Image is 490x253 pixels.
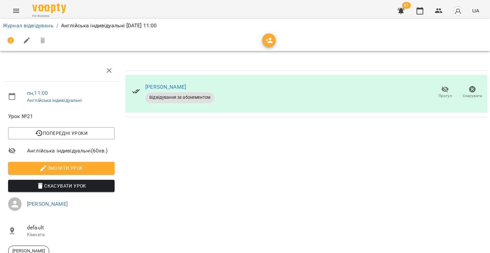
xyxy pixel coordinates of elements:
span: For Business [32,14,66,18]
button: Змінити урок [8,162,115,174]
img: Voopty Logo [32,3,66,13]
span: Урок №21 [8,112,115,120]
span: Скасувати Урок [13,182,109,190]
img: avatar_s.png [453,6,463,16]
p: Англійська індивідуальні [DATE] 11:00 [61,22,157,30]
span: Змінити урок [13,164,109,172]
button: UA [469,4,482,17]
button: Скасувати [459,83,486,102]
button: Прогул [431,83,459,102]
span: Англійська індивідуальні ( 60 хв. ) [27,147,115,155]
button: Menu [8,3,24,19]
span: Відвідування за абонементом [145,94,214,101]
nav: breadcrumb [3,22,487,30]
span: Попередні уроки [13,129,109,137]
a: Англійська індивідуальні [27,97,82,103]
p: Кімната [27,231,115,238]
button: Попередні уроки [8,127,115,139]
span: UA [472,7,479,14]
li: / [56,22,58,30]
a: [PERSON_NAME] [27,201,68,207]
span: default [27,224,115,232]
span: Прогул [438,93,452,99]
a: пн , 11:00 [27,90,48,96]
button: Скасувати Урок [8,180,115,192]
a: Журнал відвідувань [3,22,54,29]
span: Скасувати [463,93,482,99]
a: [PERSON_NAME] [145,84,186,90]
span: 61 [402,2,411,9]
